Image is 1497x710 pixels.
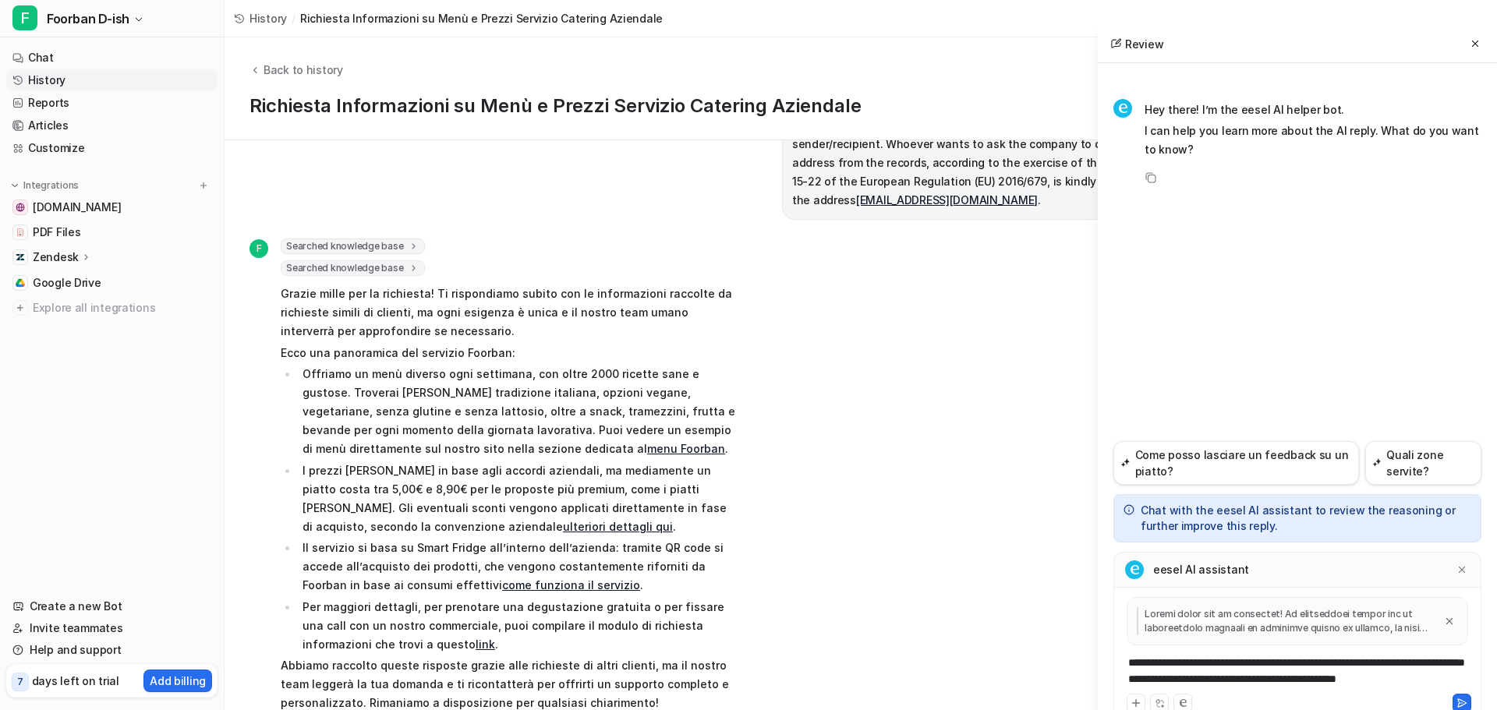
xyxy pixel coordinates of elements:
[6,178,83,193] button: Integrations
[281,284,737,341] p: Grazie mille per la richiesta! Ti rispondiamo subito con le informazioni raccolte da richieste si...
[1137,607,1435,635] p: Loremi dolor sit am consectet! Ad elitseddoei tempor inc ut laboreetdolo magnaali en adminimve qu...
[6,69,218,91] a: History
[1113,441,1359,485] button: Come posso lasciare un feedback su un piatto?
[6,137,218,159] a: Customize
[32,673,119,689] p: days left on trial
[303,598,737,654] p: Per maggiori dettagli, per prenotare una degustazione gratuita o per fissare una call con un nost...
[6,595,218,617] a: Create a new Bot
[234,10,287,26] a: History
[249,10,287,26] span: History
[792,116,1228,210] p: For the same reasons, any message could be read by persons other than the sender/recipient. Whoev...
[647,442,725,455] a: menu Foorban
[12,300,28,316] img: explore all integrations
[856,193,1038,207] a: [EMAIL_ADDRESS][DOMAIN_NAME]
[17,675,23,689] p: 7
[6,272,218,294] a: Google DriveGoogle Drive
[303,461,737,536] p: I prezzi [PERSON_NAME] in base agli accordi aziendali, ma mediamente un piatto costa tra 5,00€ e ...
[9,180,20,191] img: expand menu
[292,10,296,26] span: /
[6,297,218,319] a: Explore all integrations
[6,47,218,69] a: Chat
[281,238,425,254] span: Searched knowledge base
[476,638,495,651] a: link
[1145,101,1481,119] p: Hey there! I’m the eesel AI helper bot.
[33,200,121,215] span: [DOMAIN_NAME]
[1153,562,1249,578] p: eesel AI assistant
[249,239,268,258] span: F
[1365,441,1481,485] button: Quali zone servite?
[12,5,37,30] span: F
[300,10,663,26] span: Richiesta Informazioni su Menù e Prezzi Servizio Catering Aziendale
[33,295,211,320] span: Explore all integrations
[502,578,640,592] a: come funziona il servizio
[6,221,218,243] a: PDF FilesPDF Files
[33,249,79,265] p: Zendesk
[150,673,206,689] p: Add billing
[16,228,25,237] img: PDF Files
[281,260,425,276] span: Searched knowledge base
[1141,503,1471,534] p: Chat with the eesel AI assistant to review the reasoning or further improve this reply.
[249,95,1238,118] h1: Richiesta Informazioni su Menù e Prezzi Servizio Catering Aziendale
[6,115,218,136] a: Articles
[281,344,737,362] p: Ecco una panoramica del servizio Foorban:
[23,179,79,192] p: Integrations
[1441,613,1458,630] button: Close quote
[33,224,80,240] span: PDF Files
[16,253,25,262] img: Zendesk
[303,539,737,595] p: Il servizio si basa su Smart Fridge all’interno dell’azienda: tramite QR code si accede all’acqui...
[143,669,212,692] button: Add billing
[563,520,673,533] a: ulteriori dettagli qui
[6,639,218,661] a: Help and support
[1110,36,1163,52] h2: Review
[6,196,218,218] a: www.foorban.com[DOMAIN_NAME]
[47,8,129,30] span: Foorban D-ish
[16,203,25,212] img: www.foorban.com
[1145,122,1481,159] p: I can help you learn more about the AI reply. What do you want to know?
[303,365,737,458] p: Offriamo un menù diverso ogni settimana, con oltre 2000 ricette sane e gustose. Troverai [PERSON_...
[6,617,218,639] a: Invite teammates
[33,275,101,291] span: Google Drive
[16,278,25,288] img: Google Drive
[264,62,343,78] span: Back to history
[249,62,343,78] button: Back to history
[198,180,209,191] img: menu_add.svg
[6,92,218,114] a: Reports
